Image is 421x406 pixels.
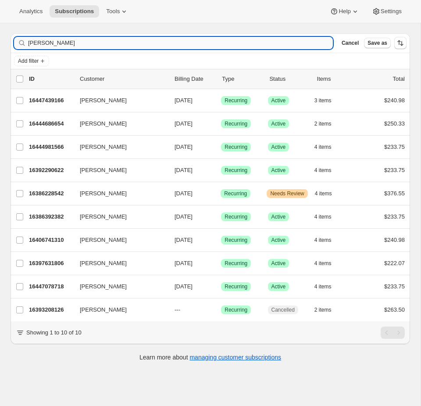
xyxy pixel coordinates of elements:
button: 3 items [314,94,341,107]
span: [DATE] [175,190,193,197]
span: [DATE] [175,260,193,266]
span: $233.75 [384,167,405,173]
p: 16406741310 [29,236,73,244]
span: Recurring [225,213,247,220]
button: Settings [367,5,407,18]
button: [PERSON_NAME] [75,210,162,224]
button: 4 items [314,141,341,153]
p: Total [393,75,405,83]
a: managing customer subscriptions [189,354,281,361]
p: Showing 1 to 10 of 10 [26,328,82,337]
span: [PERSON_NAME] [80,119,127,128]
span: [PERSON_NAME] [80,259,127,268]
span: [DATE] [175,167,193,173]
div: 16392290622[PERSON_NAME][DATE]SuccessRecurringSuccessActive4 items$233.75 [29,164,405,176]
span: Help [339,8,350,15]
span: Save as [367,40,387,47]
span: $233.75 [384,213,405,220]
span: Recurring [225,306,247,313]
p: Billing Date [175,75,215,83]
span: Settings [381,8,402,15]
span: --- [175,306,180,313]
span: 4 items [314,144,332,151]
div: 16444981566[PERSON_NAME][DATE]SuccessRecurringSuccessActive4 items$233.75 [29,141,405,153]
button: Add filter [14,56,49,66]
button: Sort the results [394,37,407,49]
button: 4 items [314,280,341,293]
button: [PERSON_NAME] [75,93,162,108]
span: 2 items [314,306,332,313]
button: [PERSON_NAME] [75,187,162,201]
span: $233.75 [384,144,405,150]
button: [PERSON_NAME] [75,233,162,247]
span: Analytics [19,8,43,15]
input: Filter subscribers [28,37,333,49]
span: Recurring [225,144,247,151]
button: 4 items [314,211,341,223]
span: [DATE] [175,237,193,243]
div: 16447078718[PERSON_NAME][DATE]SuccessRecurringSuccessActive4 items$233.75 [29,280,405,293]
div: 16393208126[PERSON_NAME]---SuccessRecurringCancelled2 items$263.50 [29,304,405,316]
span: Needs Review [270,190,304,197]
span: [PERSON_NAME] [80,236,127,244]
p: 16444686654 [29,119,73,128]
span: 2 items [314,120,332,127]
span: $240.98 [384,237,405,243]
p: 16393208126 [29,305,73,314]
button: [PERSON_NAME] [75,303,162,317]
p: 16386228542 [29,189,73,198]
div: Items [317,75,357,83]
button: 2 items [314,118,341,130]
button: Save as [364,38,391,48]
button: [PERSON_NAME] [75,256,162,270]
span: [PERSON_NAME] [80,212,127,221]
span: Active [271,167,286,174]
span: 4 items [314,213,332,220]
span: [PERSON_NAME] [80,189,127,198]
p: ID [29,75,73,83]
p: 16392290622 [29,166,73,175]
span: Active [271,283,286,290]
span: Recurring [225,237,247,244]
button: [PERSON_NAME] [75,163,162,177]
button: 4 items [314,257,341,269]
span: [PERSON_NAME] [80,166,127,175]
p: Learn more about [139,353,281,362]
button: Tools [101,5,134,18]
span: 4 items [314,283,332,290]
span: [PERSON_NAME] [80,96,127,105]
button: 4 items [314,164,341,176]
p: Customer [80,75,168,83]
p: 16447078718 [29,282,73,291]
span: Cancelled [271,306,295,313]
span: 4 items [314,260,332,267]
span: $376.55 [384,190,405,197]
span: $240.98 [384,97,405,104]
div: 16406741310[PERSON_NAME][DATE]SuccessRecurringSuccessActive4 items$240.98 [29,234,405,246]
span: Recurring [225,283,247,290]
span: $263.50 [384,306,405,313]
span: Active [271,97,286,104]
span: 4 items [314,237,332,244]
button: [PERSON_NAME] [75,140,162,154]
span: $233.75 [384,283,405,290]
button: Cancel [338,38,362,48]
p: 16397631806 [29,259,73,268]
p: 16444981566 [29,143,73,151]
span: Subscriptions [55,8,94,15]
span: Recurring [225,97,247,104]
div: 16386228542[PERSON_NAME][DATE]SuccessRecurringWarningNeeds Review4 items$376.55 [29,187,405,200]
button: 4 items [314,234,341,246]
button: 4 items [315,187,342,200]
span: [PERSON_NAME] [80,282,127,291]
button: [PERSON_NAME] [75,117,162,131]
span: Recurring [225,260,247,267]
button: Analytics [14,5,48,18]
span: Recurring [225,120,247,127]
span: Recurring [224,190,247,197]
span: Cancel [342,40,359,47]
span: [PERSON_NAME] [80,305,127,314]
button: [PERSON_NAME] [75,280,162,294]
span: $222.07 [384,260,405,266]
div: 16447439166[PERSON_NAME][DATE]SuccessRecurringSuccessActive3 items$240.98 [29,94,405,107]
